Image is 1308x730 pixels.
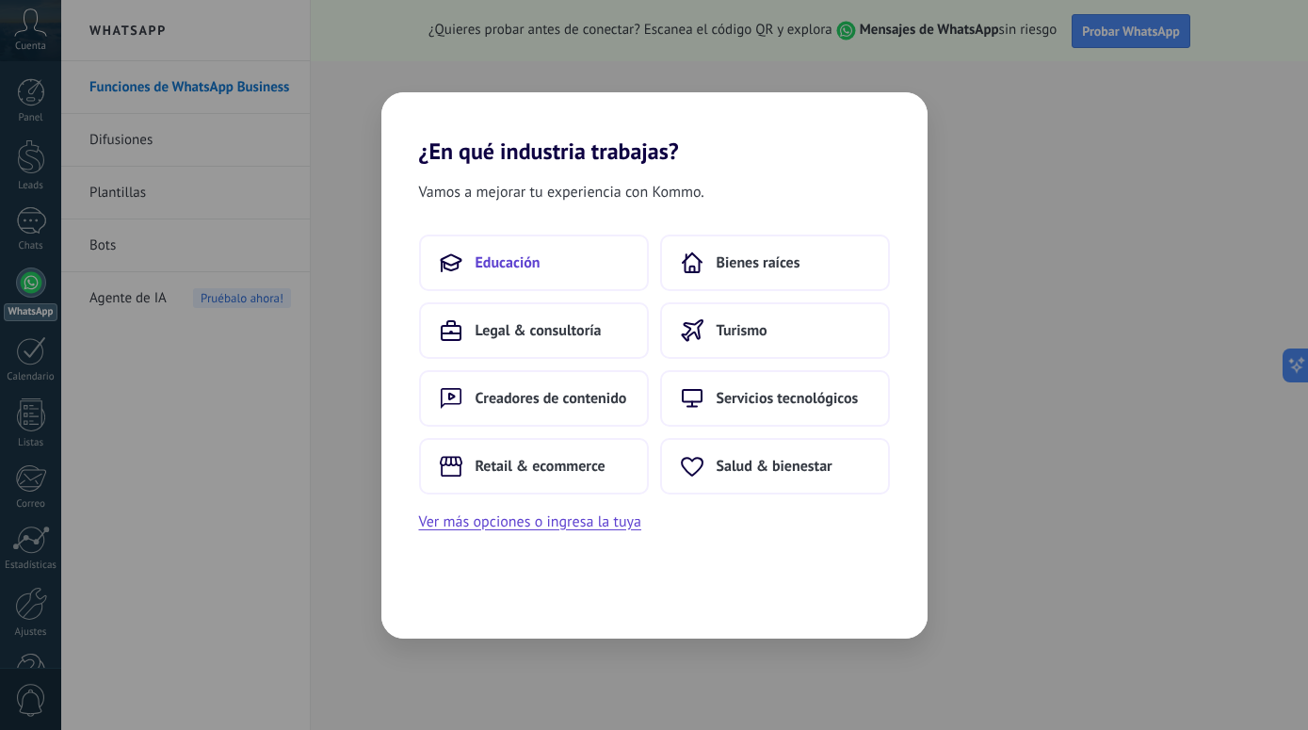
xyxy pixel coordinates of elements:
span: Salud & bienestar [717,457,832,476]
button: Salud & bienestar [660,438,890,495]
span: Legal & consultoría [476,321,602,340]
button: Ver más opciones o ingresa la tuya [419,510,641,534]
button: Legal & consultoría [419,302,649,359]
span: Servicios tecnológicos [717,389,859,408]
span: Creadores de contenido [476,389,627,408]
button: Servicios tecnológicos [660,370,890,427]
span: Bienes raíces [717,253,800,272]
span: Educación [476,253,541,272]
span: Retail & ecommerce [476,457,606,476]
button: Bienes raíces [660,235,890,291]
button: Creadores de contenido [419,370,649,427]
button: Educación [419,235,649,291]
h2: ¿En qué industria trabajas? [381,92,928,165]
span: Vamos a mejorar tu experiencia con Kommo. [419,180,704,204]
button: Retail & ecommerce [419,438,649,495]
button: Turismo [660,302,890,359]
span: Turismo [717,321,767,340]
